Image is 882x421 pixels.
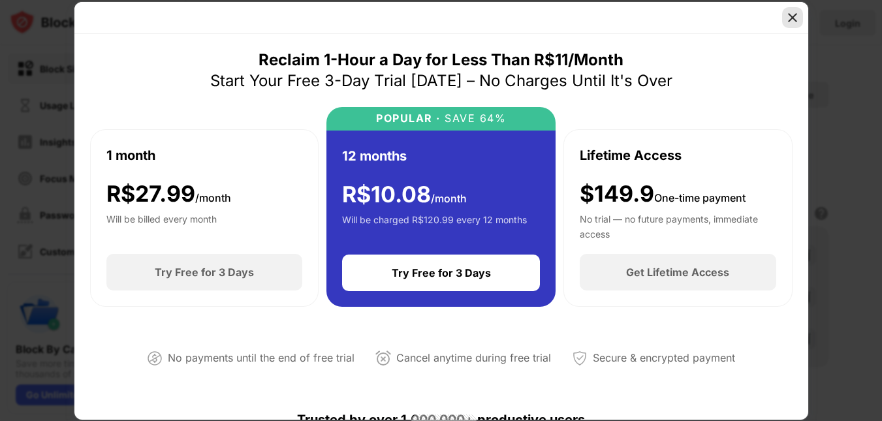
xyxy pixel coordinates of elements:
[210,70,672,91] div: Start Your Free 3-Day Trial [DATE] – No Charges Until It's Over
[259,50,623,70] div: Reclaim 1-Hour a Day for Less Than R$11/Month
[654,191,746,204] span: One-time payment
[392,266,491,279] div: Try Free for 3 Days
[106,212,217,238] div: Will be billed every month
[580,212,776,238] div: No trial — no future payments, immediate access
[626,266,729,279] div: Get Lifetime Access
[342,146,407,166] div: 12 months
[147,351,163,366] img: not-paying
[168,349,354,367] div: No payments until the end of free trial
[106,181,231,208] div: R$ 27.99
[593,349,735,367] div: Secure & encrypted payment
[376,112,441,125] div: POPULAR ·
[572,351,588,366] img: secured-payment
[195,191,231,204] span: /month
[431,192,467,205] span: /month
[580,146,682,165] div: Lifetime Access
[375,351,391,366] img: cancel-anytime
[106,146,155,165] div: 1 month
[580,181,746,208] div: $149.9
[396,349,551,367] div: Cancel anytime during free trial
[155,266,254,279] div: Try Free for 3 Days
[342,181,467,208] div: R$ 10.08
[441,112,507,125] div: SAVE 64%
[342,213,527,239] div: Will be charged R$120.99 every 12 months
